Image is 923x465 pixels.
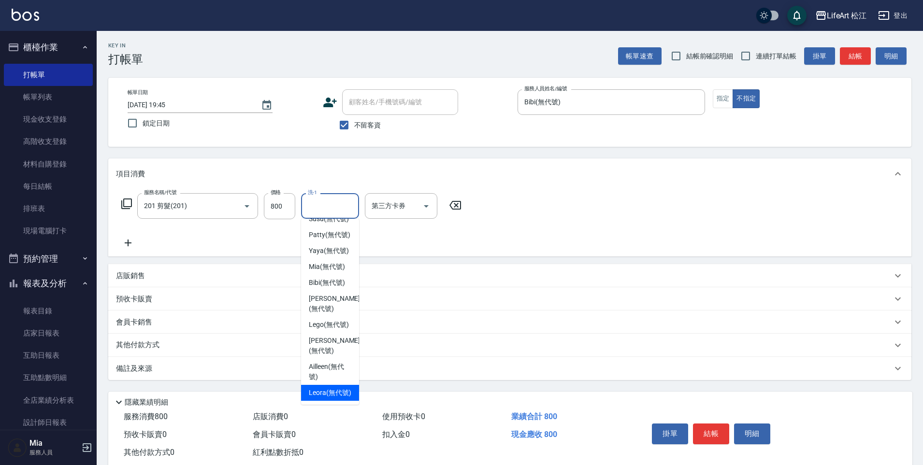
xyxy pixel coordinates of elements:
[253,412,288,421] span: 店販消費 0
[511,412,557,421] span: 業績合計 800
[4,366,93,389] a: 互助點數明細
[108,53,143,66] h3: 打帳單
[713,89,734,108] button: 指定
[12,9,39,21] img: Logo
[511,430,557,439] span: 現金應收 800
[309,294,360,314] span: [PERSON_NAME] (無代號)
[309,246,349,256] span: Yaya (無代號)
[618,47,662,65] button: 帳單速查
[116,317,152,327] p: 會員卡銷售
[4,411,93,434] a: 設計師日報表
[827,10,867,22] div: LifeArt 松江
[108,310,911,334] div: 會員卡銷售
[4,86,93,108] a: 帳單列表
[108,334,911,357] div: 其他付款方式
[309,362,351,382] span: Ailleen (無代號)
[804,47,835,65] button: 掛單
[4,175,93,197] a: 每日結帳
[144,189,176,196] label: 服務名稱/代號
[693,423,729,444] button: 結帳
[4,130,93,153] a: 高階收支登錄
[4,271,93,296] button: 報表及分析
[4,344,93,366] a: 互助日報表
[4,220,93,242] a: 現場電腦打卡
[271,189,281,196] label: 價格
[4,322,93,344] a: 店家日報表
[4,108,93,130] a: 現金收支登錄
[309,320,349,330] span: Lego (無代號)
[4,35,93,60] button: 櫃檯作業
[354,120,381,130] span: 不留客資
[811,6,871,26] button: LifeArt 松江
[116,364,152,374] p: 備註及來源
[253,430,296,439] span: 會員卡販賣 0
[309,278,345,288] span: Bibi (無代號)
[116,294,152,304] p: 預收卡販賣
[4,153,93,175] a: 材料自購登錄
[309,230,350,240] span: Patty (無代號)
[840,47,871,65] button: 結帳
[108,158,911,189] div: 項目消費
[382,412,425,421] span: 使用預收卡 0
[876,47,907,65] button: 明細
[309,388,351,398] span: Leora (無代號)
[143,118,170,128] span: 鎖定日期
[239,198,255,214] button: Open
[734,423,770,444] button: 明細
[4,300,93,322] a: 報表目錄
[309,262,345,272] span: Mia (無代號)
[756,51,796,61] span: 連續打單結帳
[4,64,93,86] a: 打帳單
[116,169,145,179] p: 項目消費
[787,6,807,25] button: save
[8,438,27,457] img: Person
[116,271,145,281] p: 店販銷售
[309,336,360,356] span: [PERSON_NAME] (無代號)
[108,264,911,287] div: 店販銷售
[116,340,164,351] p: 其他付款方式
[124,430,167,439] span: 預收卡販賣 0
[874,7,911,25] button: 登出
[652,423,688,444] button: 掛單
[108,287,911,310] div: 預收卡販賣
[108,357,911,380] div: 備註及來源
[108,42,143,49] h2: Key In
[29,448,79,457] p: 服務人員
[128,97,251,113] input: YYYY/MM/DD hh:mm
[255,94,278,117] button: Choose date, selected date is 2025-08-22
[124,412,168,421] span: 服務消費 800
[308,189,317,196] label: 洗-1
[4,197,93,220] a: 排班表
[124,448,174,457] span: 其他付款方式 0
[128,89,148,96] label: 帳單日期
[309,214,349,224] span: Susu (無代號)
[686,51,734,61] span: 結帳前確認明細
[524,85,567,92] label: 服務人員姓名/編號
[253,448,303,457] span: 紅利點數折抵 0
[4,246,93,271] button: 預約管理
[29,438,79,448] h5: Mia
[733,89,760,108] button: 不指定
[4,389,93,411] a: 全店業績分析表
[382,430,410,439] span: 扣入金 0
[125,397,168,408] p: 隱藏業績明細
[418,198,434,214] button: Open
